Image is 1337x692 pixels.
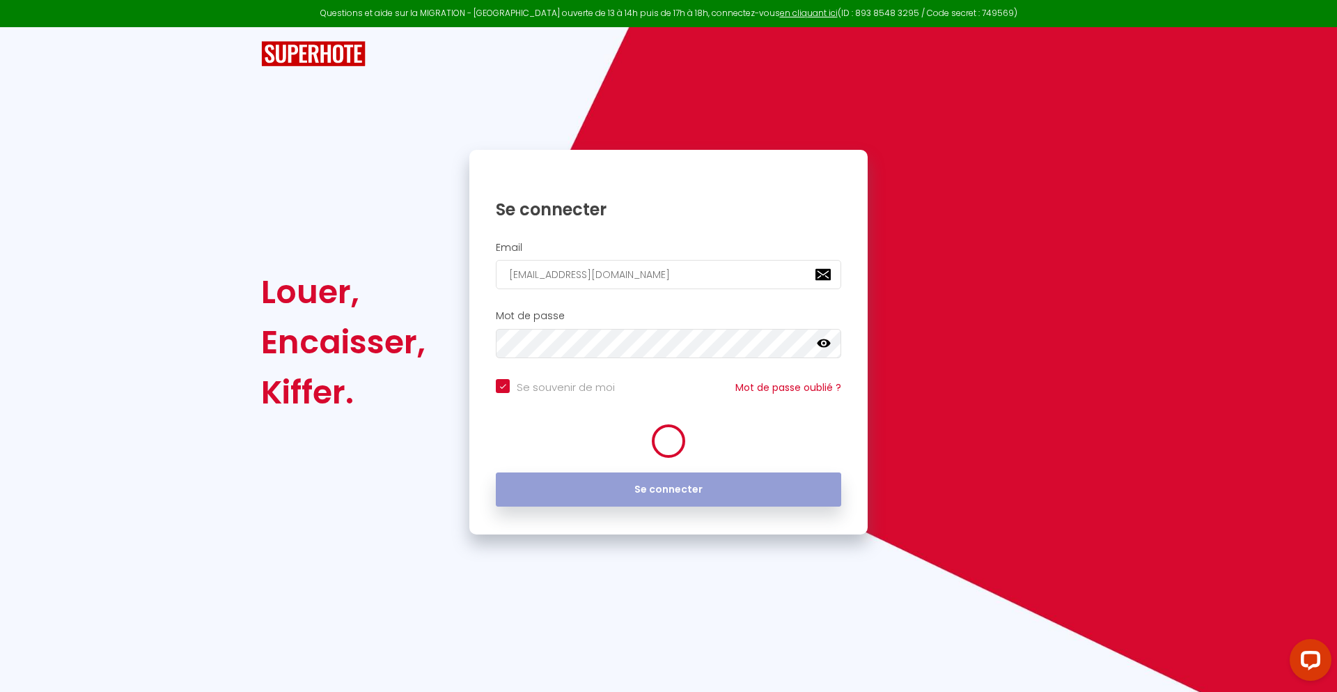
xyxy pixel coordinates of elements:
[780,7,838,19] a: en cliquant ici
[496,199,841,220] h1: Se connecter
[496,310,841,322] h2: Mot de passe
[1279,633,1337,692] iframe: LiveChat chat widget
[496,260,841,289] input: Ton Email
[261,367,425,417] div: Kiffer.
[261,267,425,317] div: Louer,
[496,472,841,507] button: Se connecter
[735,380,841,394] a: Mot de passe oublié ?
[261,317,425,367] div: Encaisser,
[496,242,841,254] h2: Email
[261,41,366,67] img: SuperHote logo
